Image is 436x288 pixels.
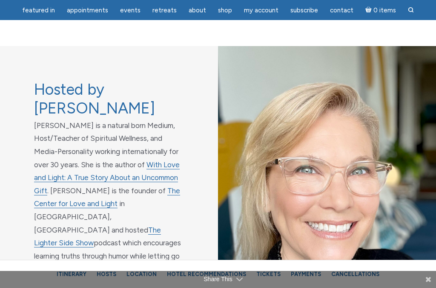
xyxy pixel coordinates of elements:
a: Hosted by [PERSON_NAME] [34,80,155,117]
span: featured in [22,6,55,14]
a: My Account [239,2,284,19]
a: Hosts [92,267,120,282]
span: Subscribe [290,6,318,14]
a: Appointments [62,2,113,19]
span: My Account [244,6,278,14]
span: Contact [330,6,353,14]
i: Cart [365,6,373,14]
a: About [184,2,211,19]
a: featured in [17,2,60,19]
span: Events [120,6,141,14]
a: Tickets [252,267,285,282]
a: Payments [287,267,325,282]
a: Location [122,267,161,282]
span: Retreats [152,6,177,14]
a: Hotel Recommendations [163,267,250,282]
a: Cart0 items [360,1,401,19]
span: 0 items [373,7,396,14]
a: Cancellations [327,267,384,282]
a: Subscribe [285,2,323,19]
a: Shop [213,2,237,19]
a: Events [115,2,146,19]
a: Itinerary [52,267,91,282]
a: Retreats [147,2,182,19]
a: With Love and Light: A True Story About an Uncommon Gift [34,160,180,195]
span: About [189,6,206,14]
span: Shop [218,6,232,14]
span: Appointments [67,6,108,14]
a: Contact [325,2,359,19]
